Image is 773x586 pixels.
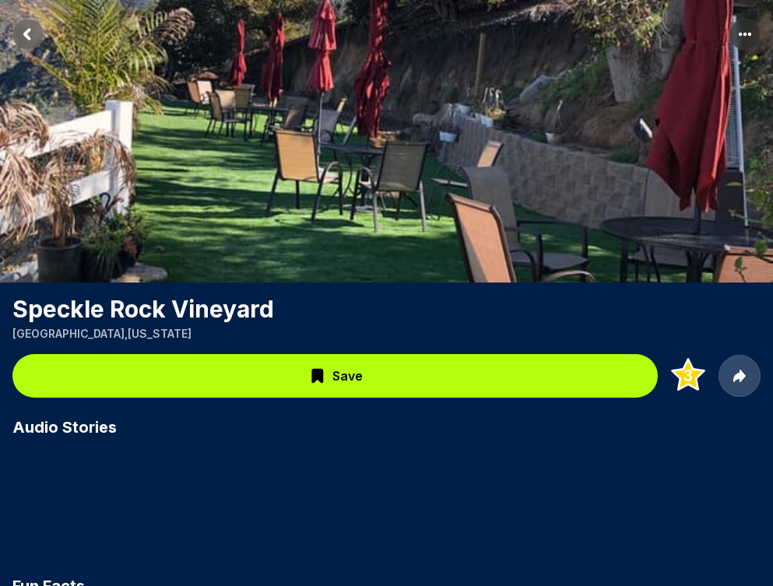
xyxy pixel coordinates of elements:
span: Save [332,367,363,385]
text: 3 [683,367,693,385]
button: Save [12,354,658,398]
p: [GEOGRAPHIC_DATA] , [US_STATE] [12,326,761,342]
h1: Speckle Rock Vineyard [12,295,761,323]
span: Audio Stories [12,416,117,438]
button: More options [729,19,761,50]
button: Add to Top 3 [667,355,709,397]
button: Return to previous page [12,19,44,50]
